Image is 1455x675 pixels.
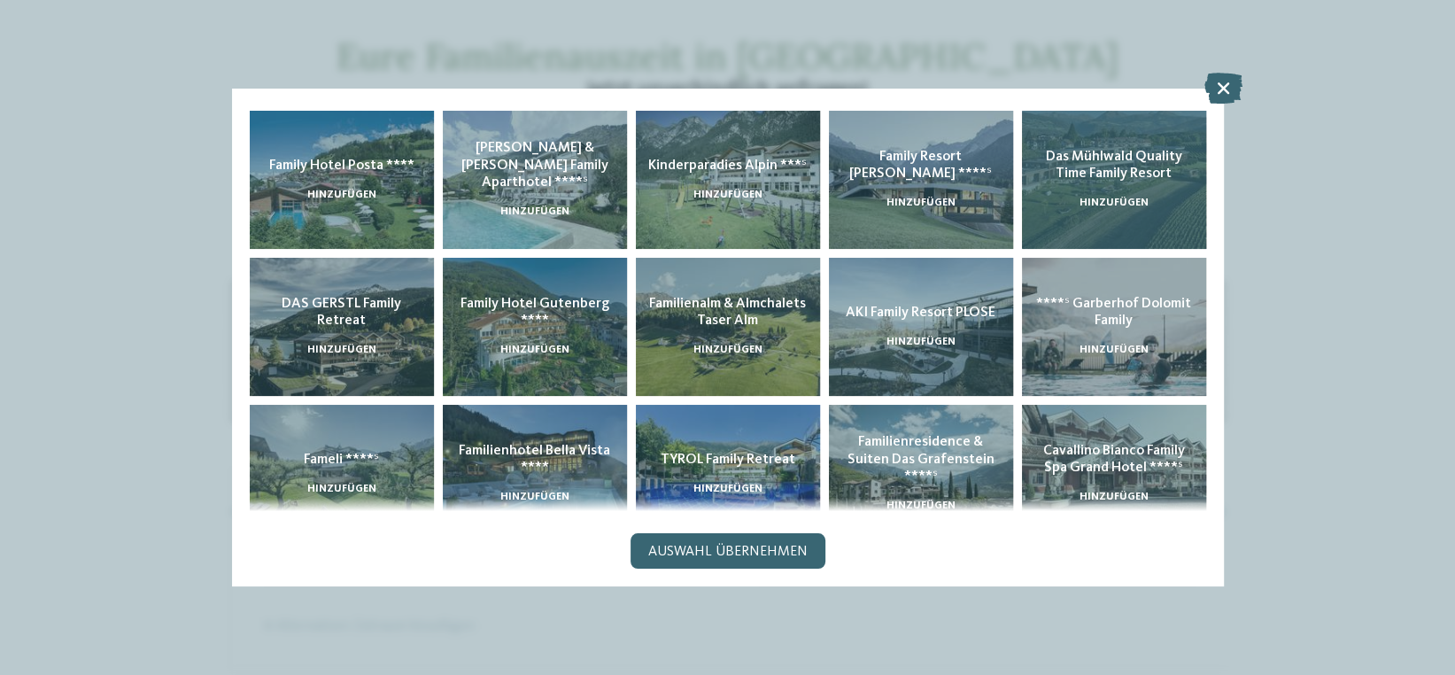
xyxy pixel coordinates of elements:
[500,206,569,217] span: hinzufügen
[661,453,795,467] span: TYROL Family Retreat
[648,545,808,559] span: Auswahl übernehmen
[460,297,609,328] span: Family Hotel Gutenberg ****
[886,198,956,208] span: hinzufügen
[282,297,401,328] span: DAS GERSTL Family Retreat
[269,159,414,173] span: Family Hotel Posta ****
[693,484,762,494] span: hinzufügen
[693,190,762,200] span: hinzufügen
[500,492,569,502] span: hinzufügen
[1080,492,1149,502] span: hinzufügen
[648,159,807,173] span: Kinderparadies Alpin ***ˢ
[1080,345,1149,355] span: hinzufügen
[886,337,956,347] span: hinzufügen
[459,444,610,475] span: Familienhotel Bella Vista ****
[500,345,569,355] span: hinzufügen
[886,500,956,511] span: hinzufügen
[693,345,762,355] span: hinzufügen
[1036,297,1191,328] span: ****ˢ Garberhof Dolomit Family
[847,435,995,483] span: Familienresidence & Suiten Das Grafenstein ****ˢ
[846,306,995,320] span: AKI Family Resort PLOSE
[1046,150,1182,181] span: Das Mühlwald Quality Time Family Resort
[649,297,806,328] span: Familienalm & Almchalets Taser Alm
[461,141,608,189] span: [PERSON_NAME] & [PERSON_NAME] Family Aparthotel ****ˢ
[849,150,992,181] span: Family Resort [PERSON_NAME] ****ˢ
[307,190,376,200] span: hinzufügen
[1080,198,1149,208] span: hinzufügen
[307,484,376,494] span: hinzufügen
[307,345,376,355] span: hinzufügen
[1043,444,1185,475] span: Cavallino Bianco Family Spa Grand Hotel ****ˢ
